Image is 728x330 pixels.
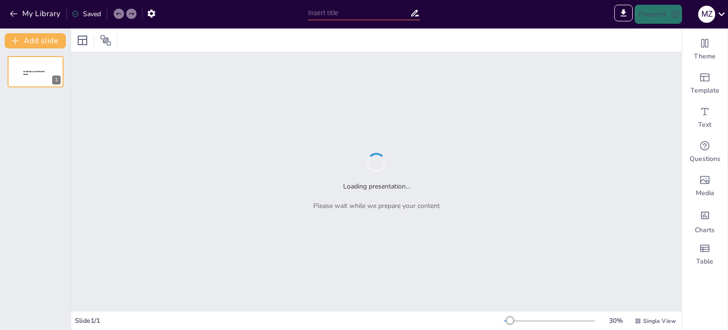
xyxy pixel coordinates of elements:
span: Export to PowerPoint [614,5,633,24]
div: Saved [72,9,101,19]
span: Text [698,120,711,130]
span: Template [691,86,719,95]
button: My Library [7,6,64,21]
div: Layout [75,33,90,48]
button: Add slide [5,33,66,48]
div: Add a table [682,237,728,272]
span: Charts [695,226,715,235]
span: Table [696,257,713,266]
div: 1 [52,75,61,85]
div: 1 [8,56,64,87]
div: Add charts and graphs [682,203,728,237]
span: Sendsteps presentation editor [23,70,45,75]
span: Theme [694,52,716,61]
input: Insert title [308,6,410,20]
span: Questions [690,154,720,164]
div: Add text boxes [682,101,728,135]
h2: Loading presentation... [343,181,410,191]
div: Change the overall theme [682,32,728,66]
div: M Z [698,6,715,23]
div: Slide 1 / 1 [75,316,504,326]
p: Please wait while we prepare your content [313,201,440,211]
span: Media [696,189,714,198]
button: Present [635,5,682,24]
span: Single View [643,317,676,325]
div: Get real-time input from your audience [682,135,728,169]
div: 30 % [604,316,627,326]
button: M Z [698,5,715,24]
span: Position [100,35,111,46]
div: Add images, graphics, shapes or video [682,169,728,203]
div: Add ready made slides [682,66,728,101]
